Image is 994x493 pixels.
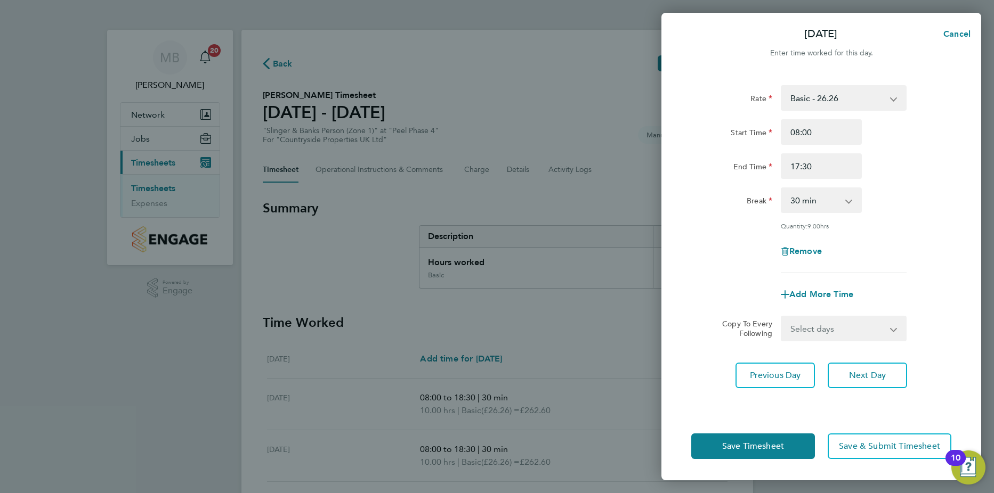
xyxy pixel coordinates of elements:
[839,441,940,451] span: Save & Submit Timesheet
[789,246,822,256] span: Remove
[926,23,981,45] button: Cancel
[804,27,837,42] p: [DATE]
[733,162,772,175] label: End Time
[781,153,862,179] input: E.g. 18:00
[661,47,981,60] div: Enter time worked for this day.
[722,441,784,451] span: Save Timesheet
[714,319,772,338] label: Copy To Every Following
[691,433,815,459] button: Save Timesheet
[781,119,862,145] input: E.g. 08:00
[731,128,772,141] label: Start Time
[781,290,853,299] button: Add More Time
[750,370,801,381] span: Previous Day
[849,370,886,381] span: Next Day
[781,221,907,230] div: Quantity: hrs
[736,363,815,388] button: Previous Day
[750,94,772,106] label: Rate
[940,29,971,39] span: Cancel
[807,221,820,230] span: 9.00
[828,433,951,459] button: Save & Submit Timesheet
[828,363,907,388] button: Next Day
[789,289,853,299] span: Add More Time
[747,196,772,209] label: Break
[951,458,960,472] div: 10
[781,247,822,256] button: Remove
[951,450,985,484] button: Open Resource Center, 10 new notifications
